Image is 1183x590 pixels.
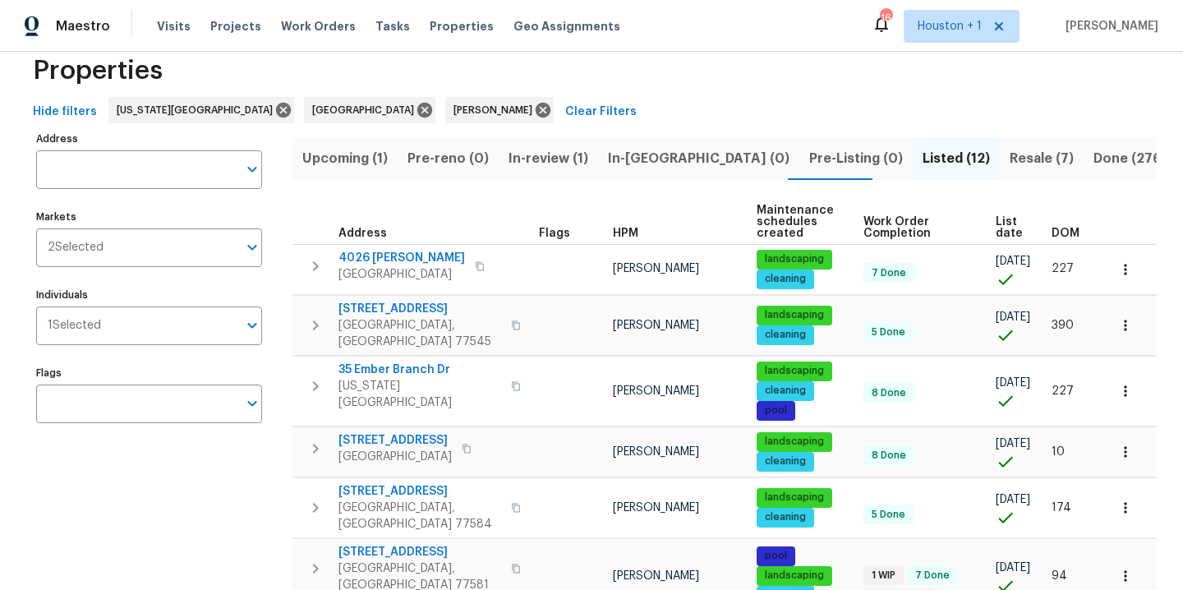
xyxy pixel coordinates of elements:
span: Pre-Listing (0) [809,147,903,170]
span: 174 [1052,502,1071,514]
span: [PERSON_NAME] [453,102,539,118]
span: [DATE] [996,311,1030,323]
span: [GEOGRAPHIC_DATA] [338,449,452,465]
span: 227 [1052,385,1074,397]
span: landscaping [758,308,831,322]
span: Houston + 1 [918,18,982,35]
span: 1 Selected [48,319,101,333]
button: Hide filters [26,97,104,127]
span: landscaping [758,364,831,378]
span: 2 Selected [48,241,104,255]
span: 5 Done [865,325,912,339]
label: Address [36,134,262,144]
label: Flags [36,368,262,378]
span: Work Orders [281,18,356,35]
span: [DATE] [996,562,1030,574]
span: [GEOGRAPHIC_DATA], [GEOGRAPHIC_DATA] 77584 [338,500,501,532]
span: In-review (1) [509,147,588,170]
span: [PERSON_NAME] [613,446,699,458]
div: [US_STATE][GEOGRAPHIC_DATA] [108,97,294,123]
span: [STREET_ADDRESS] [338,432,452,449]
span: cleaning [758,510,812,524]
span: Address [338,228,387,239]
span: 390 [1052,320,1074,331]
span: In-[GEOGRAPHIC_DATA] (0) [608,147,789,170]
div: 16 [880,10,891,26]
span: Maestro [56,18,110,35]
span: [PERSON_NAME] [613,570,699,582]
span: [PERSON_NAME] [613,320,699,331]
span: Done (276) [1093,147,1167,170]
span: landscaping [758,252,831,266]
span: Properties [430,18,494,35]
span: 227 [1052,263,1074,274]
button: Open [241,236,264,259]
span: [PERSON_NAME] [1059,18,1158,35]
label: Individuals [36,290,262,300]
span: [PERSON_NAME] [613,502,699,514]
span: Maintenance schedules created [757,205,836,239]
button: Clear Filters [559,97,643,127]
span: landscaping [758,491,831,505]
button: Open [241,158,264,181]
span: cleaning [758,384,812,398]
span: pool [758,403,794,417]
span: Visits [157,18,191,35]
span: 5 Done [865,508,912,522]
span: 8 Done [865,449,913,463]
label: Markets [36,212,262,222]
span: 1 WIP [865,569,902,583]
span: Pre-reno (0) [407,147,489,170]
span: Hide filters [33,102,97,122]
span: [GEOGRAPHIC_DATA] [312,102,421,118]
span: Flags [539,228,570,239]
div: [PERSON_NAME] [445,97,554,123]
span: landscaping [758,435,831,449]
span: DOM [1052,228,1079,239]
span: [STREET_ADDRESS] [338,301,501,317]
span: [PERSON_NAME] [613,263,699,274]
span: [STREET_ADDRESS] [338,544,501,560]
span: HPM [613,228,638,239]
span: Projects [210,18,261,35]
span: 35 Ember Branch Dr [338,362,501,378]
span: Resale (7) [1010,147,1074,170]
span: List date [996,216,1024,239]
span: [PERSON_NAME] [613,385,699,397]
span: [US_STATE][GEOGRAPHIC_DATA] [338,378,501,411]
span: 10 [1052,446,1065,458]
span: [GEOGRAPHIC_DATA], [GEOGRAPHIC_DATA] 77545 [338,317,501,350]
span: [DATE] [996,494,1030,505]
span: Work Order Completion [863,216,968,239]
span: Properties [33,62,163,79]
button: Open [241,314,264,337]
span: Geo Assignments [513,18,620,35]
span: 4026 [PERSON_NAME] [338,250,465,266]
span: cleaning [758,454,812,468]
span: [STREET_ADDRESS] [338,483,501,500]
span: [DATE] [996,438,1030,449]
span: Tasks [375,21,410,32]
span: cleaning [758,272,812,286]
span: 8 Done [865,386,913,400]
span: 7 Done [909,569,956,583]
span: Listed (12) [923,147,990,170]
span: cleaning [758,328,812,342]
span: [GEOGRAPHIC_DATA] [338,266,465,283]
span: 94 [1052,570,1067,582]
span: [US_STATE][GEOGRAPHIC_DATA] [117,102,279,118]
span: Upcoming (1) [302,147,388,170]
span: 7 Done [865,266,913,280]
span: landscaping [758,569,831,583]
span: [DATE] [996,256,1030,267]
div: [GEOGRAPHIC_DATA] [304,97,435,123]
span: [DATE] [996,377,1030,389]
span: Clear Filters [565,102,637,122]
button: Open [241,392,264,415]
span: pool [758,549,794,563]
